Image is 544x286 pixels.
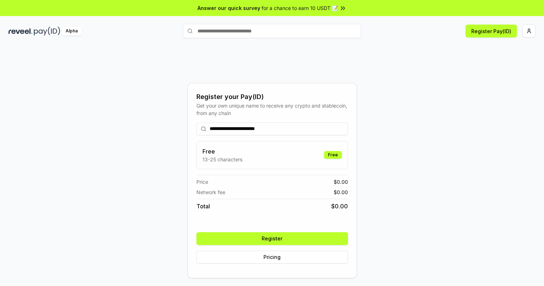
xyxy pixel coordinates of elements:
[202,147,242,156] h3: Free
[196,92,348,102] div: Register your Pay(ID)
[324,151,342,159] div: Free
[334,178,348,186] span: $ 0.00
[262,4,338,12] span: for a chance to earn 10 USDT 📝
[196,202,210,210] span: Total
[196,188,225,196] span: Network fee
[466,25,517,37] button: Register Pay(ID)
[196,251,348,264] button: Pricing
[196,178,208,186] span: Price
[9,27,32,36] img: reveel_dark
[196,232,348,245] button: Register
[62,27,82,36] div: Alpha
[334,188,348,196] span: $ 0.00
[197,4,260,12] span: Answer our quick survey
[34,27,60,36] img: pay_id
[331,202,348,210] span: $ 0.00
[202,156,242,163] p: 13-25 characters
[196,102,348,117] div: Get your own unique name to receive any crypto and stablecoin, from any chain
